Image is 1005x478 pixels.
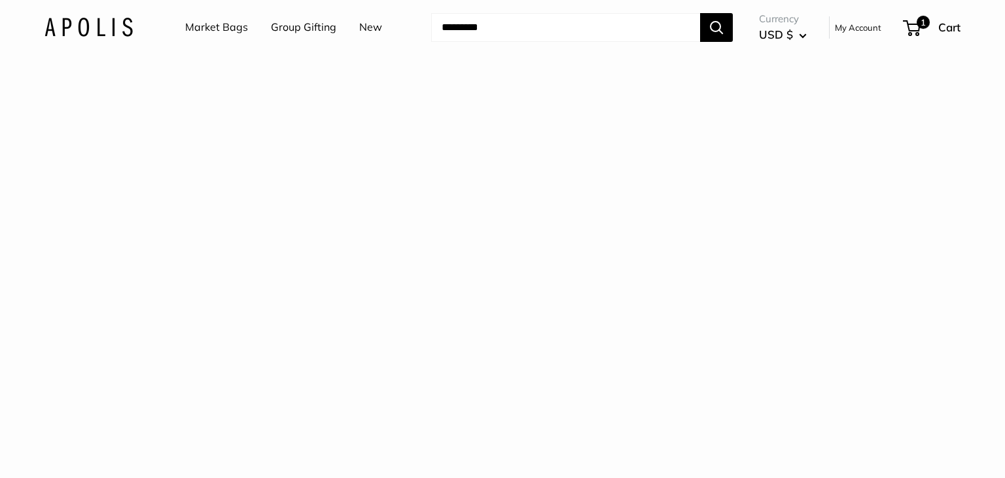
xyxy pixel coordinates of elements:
[904,17,961,38] a: 1 Cart
[759,28,793,41] span: USD $
[185,18,248,37] a: Market Bags
[700,13,733,42] button: Search
[759,10,807,28] span: Currency
[44,18,133,37] img: Apolis
[271,18,336,37] a: Group Gifting
[917,16,930,29] span: 1
[431,13,700,42] input: Search...
[938,20,961,34] span: Cart
[359,18,382,37] a: New
[835,20,881,35] a: My Account
[759,24,807,45] button: USD $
